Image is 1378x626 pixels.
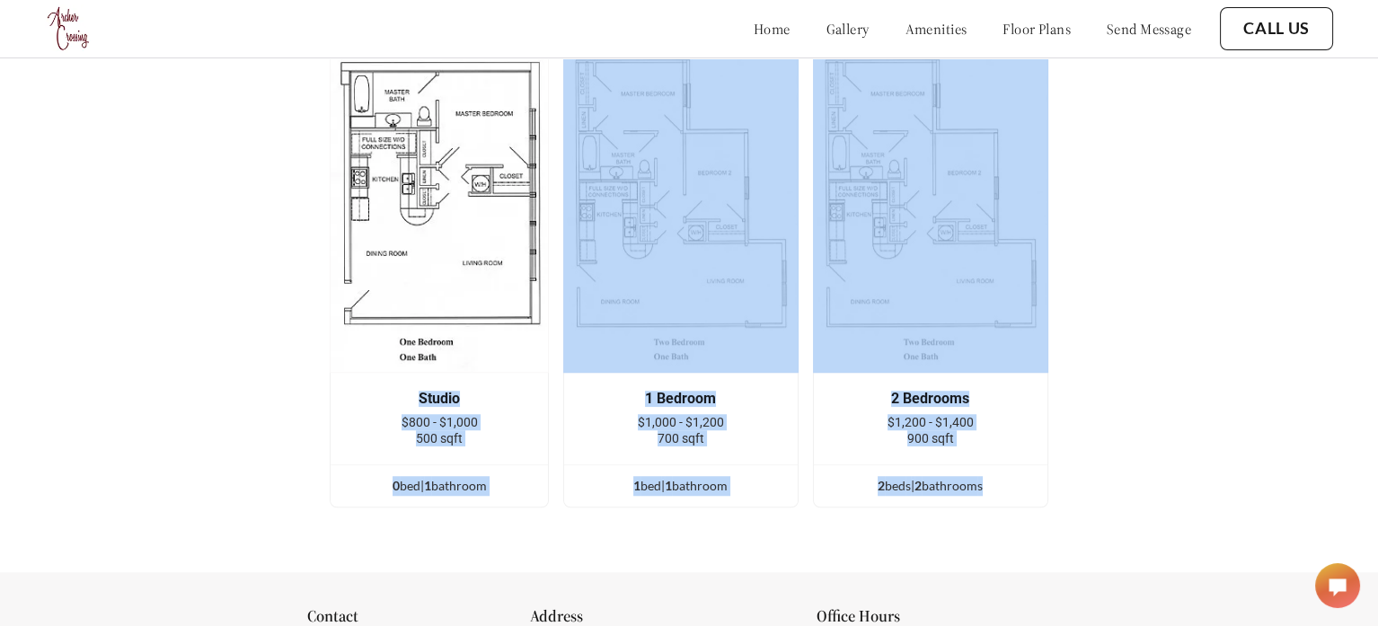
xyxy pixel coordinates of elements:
[914,478,922,493] span: 2
[1243,19,1310,39] a: Call Us
[888,415,974,429] span: $1,200 - $1,400
[754,20,791,38] a: home
[424,478,431,493] span: 1
[564,476,798,496] div: bed | bathroom
[563,48,799,373] img: example
[45,4,93,53] img: logo.png
[907,431,954,445] span: 900 sqft
[416,431,463,445] span: 500 sqft
[1003,20,1071,38] a: floor plans
[665,478,672,493] span: 1
[330,48,549,373] img: example
[591,391,771,407] div: 1 Bedroom
[658,431,704,445] span: 700 sqft
[402,415,478,429] span: $800 - $1,000
[878,478,885,493] span: 2
[633,478,640,493] span: 1
[826,20,870,38] a: gallery
[813,48,1048,373] img: example
[358,391,521,407] div: Studio
[638,415,724,429] span: $1,000 - $1,200
[905,20,967,38] a: amenities
[814,476,1047,496] div: bed s | bathroom s
[393,478,400,493] span: 0
[1220,7,1333,50] button: Call Us
[841,391,1020,407] div: 2 Bedrooms
[331,476,548,496] div: bed | bathroom
[1107,20,1191,38] a: send message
